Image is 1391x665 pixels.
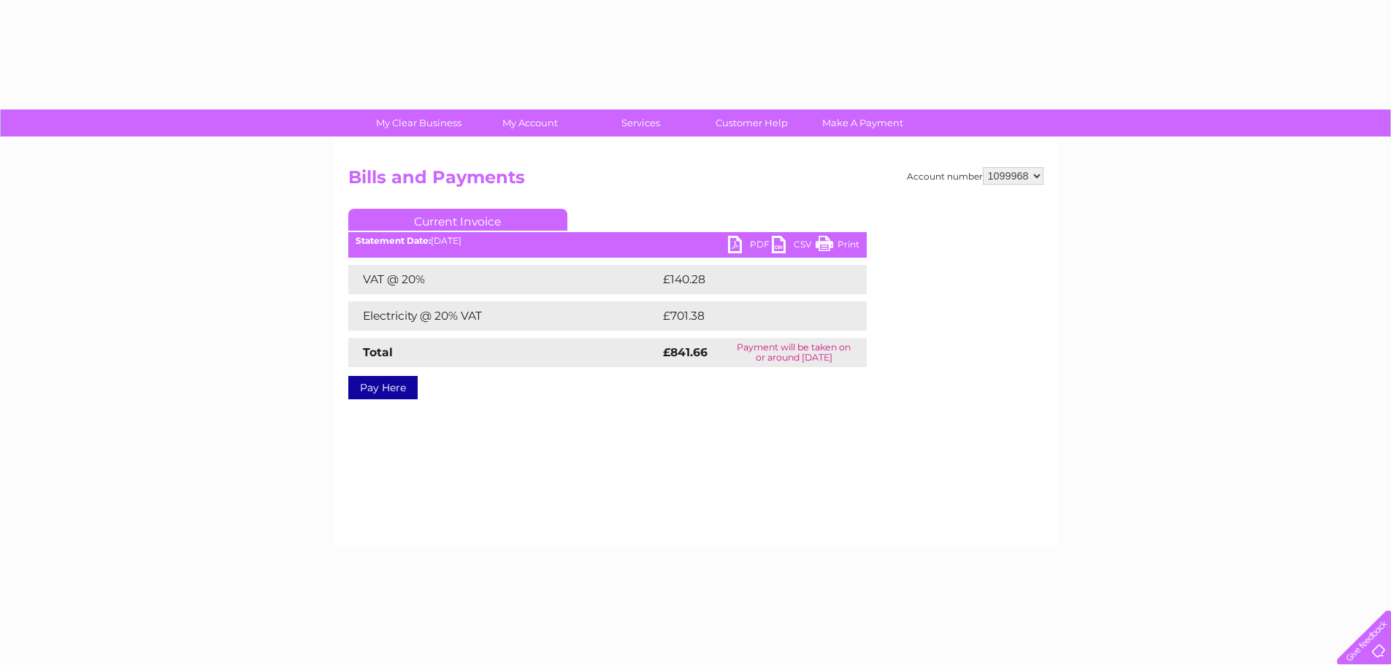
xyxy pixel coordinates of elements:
a: CSV [772,236,816,257]
b: Statement Date: [356,235,431,246]
a: Customer Help [691,109,812,137]
td: Electricity @ 20% VAT [348,301,659,331]
td: Payment will be taken on or around [DATE] [721,338,867,367]
a: Print [816,236,859,257]
a: Pay Here [348,376,418,399]
a: Make A Payment [802,109,923,137]
div: [DATE] [348,236,867,246]
td: £701.38 [659,301,840,331]
div: Account number [907,167,1043,185]
a: My Account [470,109,590,137]
a: Services [580,109,701,137]
a: PDF [728,236,772,257]
td: £140.28 [659,265,840,294]
strong: Total [363,345,393,359]
a: My Clear Business [359,109,479,137]
strong: £841.66 [663,345,708,359]
td: VAT @ 20% [348,265,659,294]
a: Current Invoice [348,209,567,231]
h2: Bills and Payments [348,167,1043,195]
